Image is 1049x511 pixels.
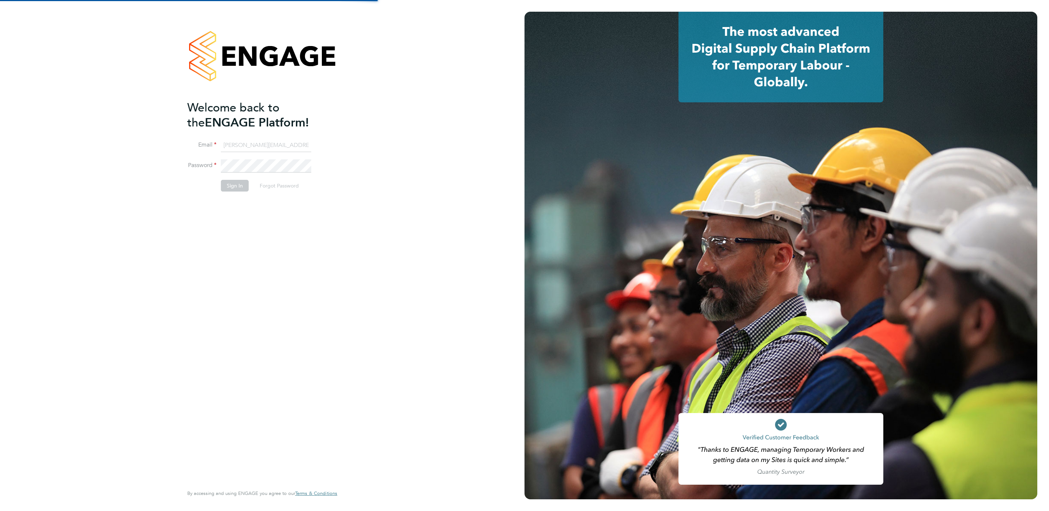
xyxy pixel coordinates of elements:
label: Email [187,141,217,149]
span: By accessing and using ENGAGE you agree to our [187,490,337,496]
h2: ENGAGE Platform! [187,100,330,130]
input: Enter your work email... [221,139,311,152]
button: Forgot Password [254,180,305,192]
label: Password [187,162,217,169]
span: Terms & Conditions [295,490,337,496]
a: Terms & Conditions [295,491,337,496]
button: Sign In [221,180,249,192]
span: Welcome back to the [187,101,279,130]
